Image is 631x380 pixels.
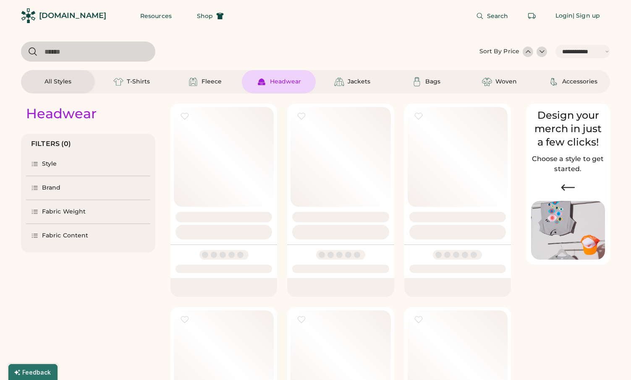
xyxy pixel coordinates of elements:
[531,201,605,260] img: Image of Lisa Congdon Eye Print on T-Shirt and Hat
[531,109,605,149] div: Design your merch in just a few clicks!
[42,208,86,216] div: Fabric Weight
[348,78,370,86] div: Jackets
[412,77,422,87] img: Bags Icon
[555,12,573,20] div: Login
[197,13,213,19] span: Shop
[524,8,540,24] button: Retrieve an order
[270,78,301,86] div: Headwear
[487,13,508,19] span: Search
[495,78,517,86] div: Woven
[573,12,600,20] div: | Sign up
[479,47,519,56] div: Sort By Price
[187,8,234,24] button: Shop
[39,10,106,21] div: [DOMAIN_NAME]
[425,78,440,86] div: Bags
[21,8,36,23] img: Rendered Logo - Screens
[113,77,123,87] img: T-Shirts Icon
[482,77,492,87] img: Woven Icon
[130,8,182,24] button: Resources
[127,78,150,86] div: T-Shirts
[202,78,222,86] div: Fleece
[42,184,61,192] div: Brand
[562,78,597,86] div: Accessories
[549,77,559,87] img: Accessories Icon
[45,78,71,86] div: All Styles
[26,105,97,122] div: Headwear
[31,139,71,149] div: FILTERS (0)
[257,77,267,87] img: Headwear Icon
[334,77,344,87] img: Jackets Icon
[188,77,198,87] img: Fleece Icon
[42,232,88,240] div: Fabric Content
[531,154,605,174] h2: Choose a style to get started.
[466,8,518,24] button: Search
[42,160,57,168] div: Style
